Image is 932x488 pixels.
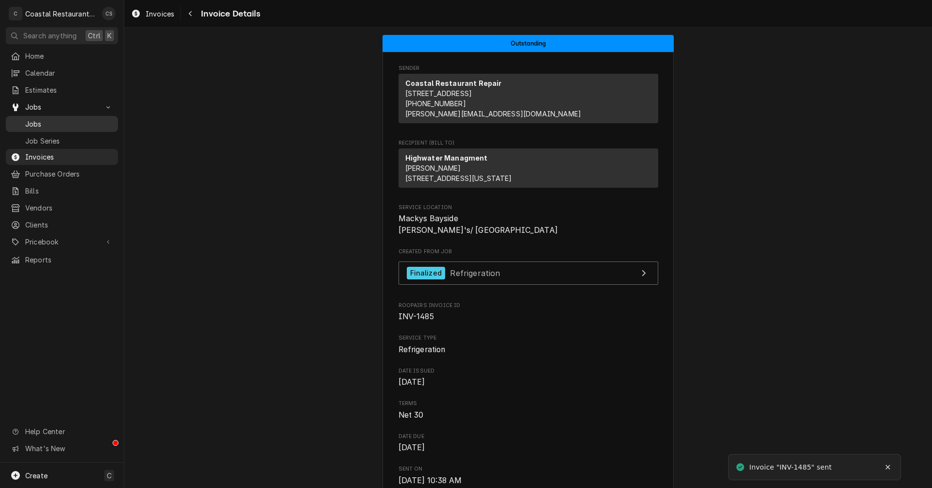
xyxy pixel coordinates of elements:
span: INV-1485 [399,312,434,321]
span: Clients [25,220,113,230]
a: Purchase Orders [6,166,118,182]
span: Reports [25,255,113,265]
div: Created From Job [399,248,658,290]
span: Service Type [399,344,658,356]
div: Sender [399,74,658,123]
button: Search anythingCtrlK [6,27,118,44]
span: [DATE] 10:38 AM [399,476,462,485]
span: Create [25,472,48,480]
div: Date Due [399,433,658,454]
span: Sent On [399,475,658,487]
a: Go to Jobs [6,99,118,115]
button: Navigate back [183,6,198,21]
a: Calendar [6,65,118,81]
a: Reports [6,252,118,268]
div: Invoice "INV-1485" sent [749,462,833,472]
div: Date Issued [399,367,658,388]
div: Coastal Restaurant Repair [25,9,97,19]
span: Service Location [399,213,658,236]
div: Recipient (Bill To) [399,148,658,188]
div: CS [102,7,116,20]
div: Sender [399,74,658,127]
span: Net 30 [399,410,424,420]
div: Sent On [399,465,658,486]
strong: Coastal Restaurant Repair [405,79,502,87]
span: [DATE] [399,377,425,387]
div: Service Type [399,334,658,355]
a: Jobs [6,116,118,132]
span: K [107,31,112,41]
a: [PERSON_NAME][EMAIL_ADDRESS][DOMAIN_NAME] [405,110,582,118]
span: Job Series [25,136,113,146]
a: Invoices [127,6,178,22]
span: Home [25,51,113,61]
div: Coastal Restaurant Repair's Avatar [9,7,22,20]
div: Invoice Sender [399,65,658,128]
span: Date Due [399,433,658,440]
span: Terms [399,400,658,407]
span: Service Location [399,204,658,211]
span: Jobs [25,119,113,129]
span: Help Center [25,426,112,437]
div: Recipient (Bill To) [399,148,658,192]
span: Purchase Orders [25,169,113,179]
span: Pricebook [25,237,99,247]
span: Recipient (Bill To) [399,139,658,147]
span: Date Issued [399,376,658,388]
span: Calendar [25,68,113,78]
a: Invoices [6,149,118,165]
span: Invoices [146,9,174,19]
div: Service Location [399,204,658,236]
span: Ctrl [88,31,100,41]
span: Jobs [25,102,99,112]
span: Roopairs Invoice ID [399,311,658,323]
a: Home [6,48,118,64]
span: [STREET_ADDRESS] [405,89,472,98]
span: Refrigeration [399,345,446,354]
a: View Job [399,261,658,285]
span: Terms [399,409,658,421]
span: What's New [25,443,112,454]
a: Bills [6,183,118,199]
a: Job Series [6,133,118,149]
span: Invoice Details [198,7,260,20]
strong: Highwater Managment [405,154,488,162]
a: Estimates [6,82,118,98]
span: Refrigeration [450,268,500,277]
span: Created From Job [399,248,658,256]
span: Roopairs Invoice ID [399,302,658,309]
a: Vendors [6,200,118,216]
span: Outstanding [511,40,546,47]
a: Go to Pricebook [6,234,118,250]
span: Estimates [25,85,113,95]
span: Vendors [25,203,113,213]
a: Go to Help Center [6,423,118,439]
span: Mackys Bayside [PERSON_NAME]'s/ [GEOGRAPHIC_DATA] [399,214,558,235]
span: [DATE] [399,443,425,452]
a: Clients [6,217,118,233]
div: Roopairs Invoice ID [399,302,658,323]
div: Status [383,35,674,52]
span: Sender [399,65,658,72]
span: Sent On [399,465,658,473]
a: Go to What's New [6,440,118,456]
span: Bills [25,186,113,196]
span: Date Issued [399,367,658,375]
div: C [9,7,22,20]
span: [PERSON_NAME] [STREET_ADDRESS][US_STATE] [405,164,512,182]
span: Search anything [23,31,77,41]
span: Service Type [399,334,658,342]
div: Finalized [407,267,445,280]
a: [PHONE_NUMBER] [405,99,466,108]
div: Invoice Recipient [399,139,658,192]
div: Terms [399,400,658,421]
span: Date Due [399,442,658,454]
span: C [107,471,112,481]
span: Invoices [25,152,113,162]
div: Chris Sockriter's Avatar [102,7,116,20]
